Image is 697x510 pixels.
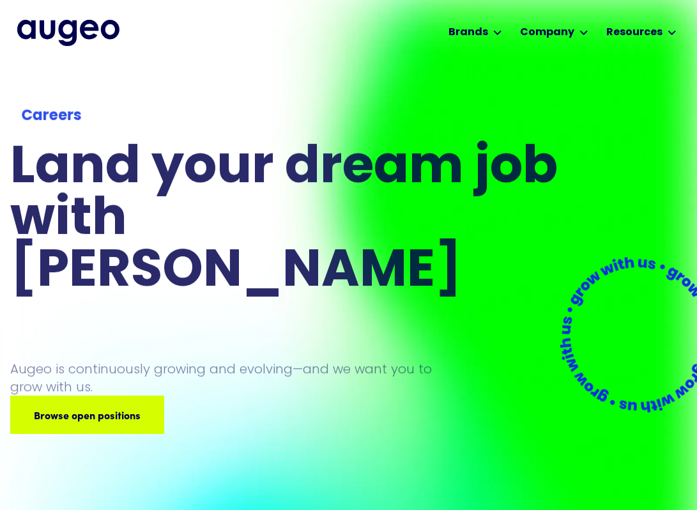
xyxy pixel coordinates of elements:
[520,25,574,40] div: Company
[10,360,450,396] p: Augeo is continuously growing and evolving—and we want you to grow with us.
[17,20,119,45] a: home
[448,25,488,40] div: Brands
[21,109,81,123] strong: Careers
[606,25,663,40] div: Resources
[17,20,119,45] img: Augeo's full logo in midnight blue.
[10,143,562,298] h1: Land your dream job﻿ with [PERSON_NAME]
[10,396,164,434] a: Browse open positions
